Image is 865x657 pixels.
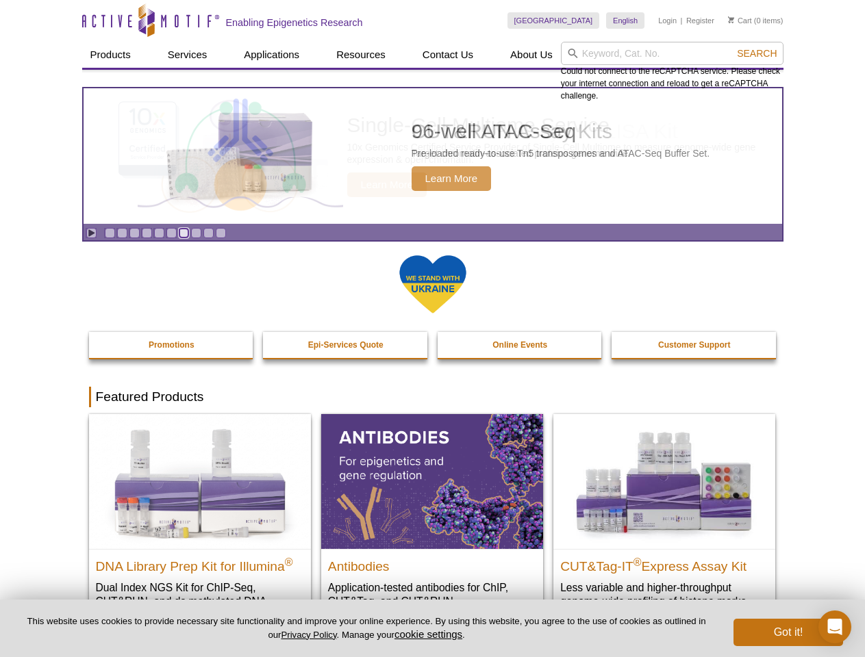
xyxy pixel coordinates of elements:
[129,228,140,238] a: Go to slide 3
[321,414,543,548] img: All Antibodies
[553,414,775,621] a: CUT&Tag-IT® Express Assay Kit CUT&Tag-IT®Express Assay Kit Less variable and higher-throughput ge...
[658,340,730,350] strong: Customer Support
[728,16,734,23] img: Your Cart
[203,228,214,238] a: Go to slide 9
[149,340,195,350] strong: Promotions
[216,228,226,238] a: Go to slide 10
[606,12,644,29] a: English
[328,553,536,574] h2: Antibodies
[560,553,768,574] h2: CUT&Tag-IT Express Assay Kit
[734,619,843,646] button: Got it!
[191,228,201,238] a: Go to slide 8
[166,228,177,238] a: Go to slide 6
[105,228,115,238] a: Go to slide 1
[394,628,462,640] button: cookie settings
[117,228,127,238] a: Go to slide 2
[328,42,394,68] a: Resources
[142,228,152,238] a: Go to slide 4
[612,332,777,358] a: Customer Support
[728,16,752,25] a: Cart
[179,228,189,238] a: Go to slide 7
[560,580,768,608] p: Less variable and higher-throughput genome-wide profiling of histone marks​.
[89,414,311,635] a: DNA Library Prep Kit for Illumina DNA Library Prep Kit for Illumina® Dual Index NGS Kit for ChIP-...
[561,42,783,65] input: Keyword, Cat. No.
[82,42,139,68] a: Products
[22,615,711,641] p: This website uses cookies to provide necessary site functionality and improve your online experie...
[86,228,97,238] a: Toggle autoplay
[96,580,304,622] p: Dual Index NGS Kit for ChIP-Seq, CUT&RUN, and ds methylated DNA assays.
[308,340,384,350] strong: Epi-Services Quote
[281,630,336,640] a: Privacy Policy
[414,42,481,68] a: Contact Us
[226,16,363,29] h2: Enabling Epigenetics Research
[89,387,777,407] h2: Featured Products
[89,332,255,358] a: Promotions
[154,228,164,238] a: Go to slide 5
[96,553,304,574] h2: DNA Library Prep Kit for Illumina
[492,340,547,350] strong: Online Events
[728,12,783,29] li: (0 items)
[818,610,851,643] div: Open Intercom Messenger
[236,42,308,68] a: Applications
[263,332,429,358] a: Epi-Services Quote
[737,48,777,59] span: Search
[399,254,467,315] img: We Stand With Ukraine
[686,16,714,25] a: Register
[160,42,216,68] a: Services
[321,414,543,621] a: All Antibodies Antibodies Application-tested antibodies for ChIP, CUT&Tag, and CUT&RUN.
[328,580,536,608] p: Application-tested antibodies for ChIP, CUT&Tag, and CUT&RUN.
[553,414,775,548] img: CUT&Tag-IT® Express Assay Kit
[733,47,781,60] button: Search
[658,16,677,25] a: Login
[438,332,603,358] a: Online Events
[285,556,293,567] sup: ®
[507,12,600,29] a: [GEOGRAPHIC_DATA]
[89,414,311,548] img: DNA Library Prep Kit for Illumina
[561,42,783,102] div: Could not connect to the reCAPTCHA service. Please check your internet connection and reload to g...
[681,12,683,29] li: |
[502,42,561,68] a: About Us
[634,556,642,567] sup: ®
